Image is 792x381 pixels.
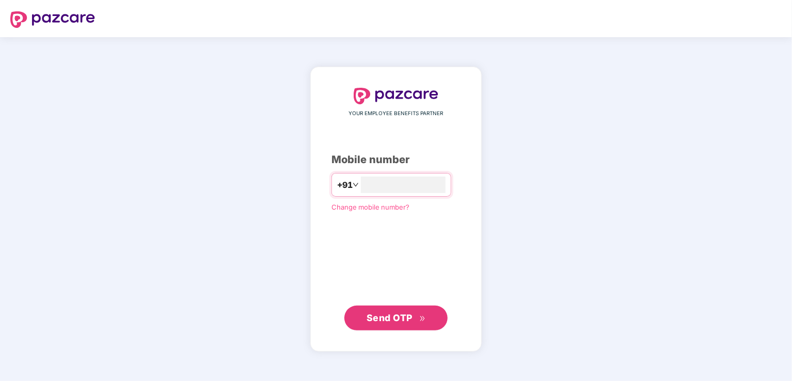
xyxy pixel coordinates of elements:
[354,88,438,104] img: logo
[344,306,448,330] button: Send OTPdouble-right
[331,152,461,168] div: Mobile number
[419,315,426,322] span: double-right
[10,11,95,28] img: logo
[331,203,409,211] a: Change mobile number?
[367,312,413,323] span: Send OTP
[349,109,443,118] span: YOUR EMPLOYEE BENEFITS PARTNER
[337,179,353,192] span: +91
[353,182,359,188] span: down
